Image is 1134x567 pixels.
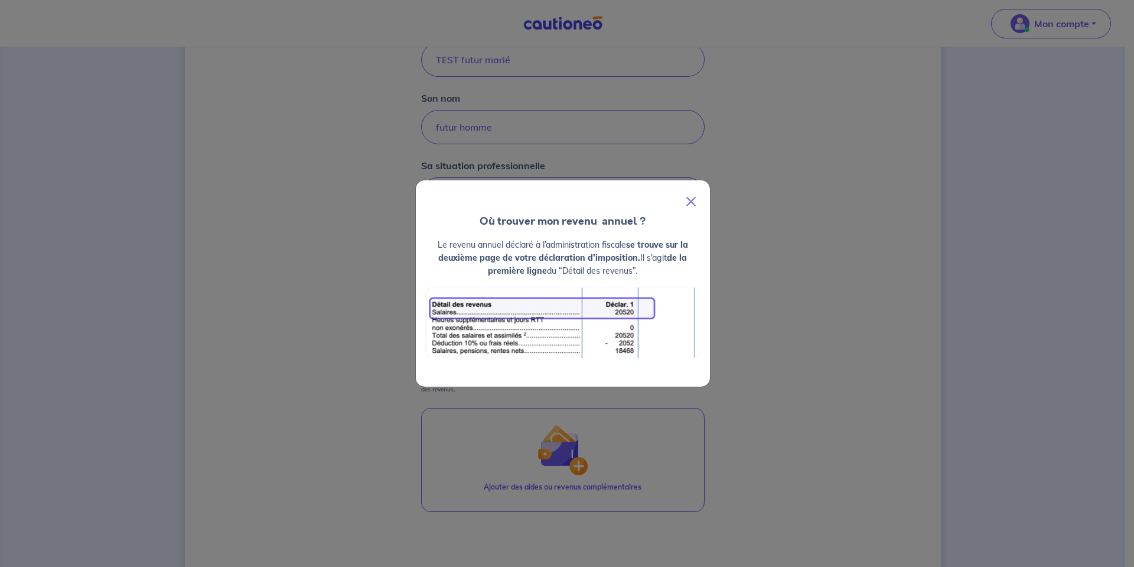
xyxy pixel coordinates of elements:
[438,239,688,263] strong: se trouve sur la deuxième page de votre déclaration d’imposition.
[488,252,687,276] strong: de la première ligne
[416,213,710,229] h4: Où trouver mon revenu annuel ?
[425,238,700,277] p: Le revenu annuel déclaré à l’administration fiscale Il s’agit du “Détail des revenus”.
[425,287,700,358] img: exemple_revenu.png
[677,185,705,218] button: Close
